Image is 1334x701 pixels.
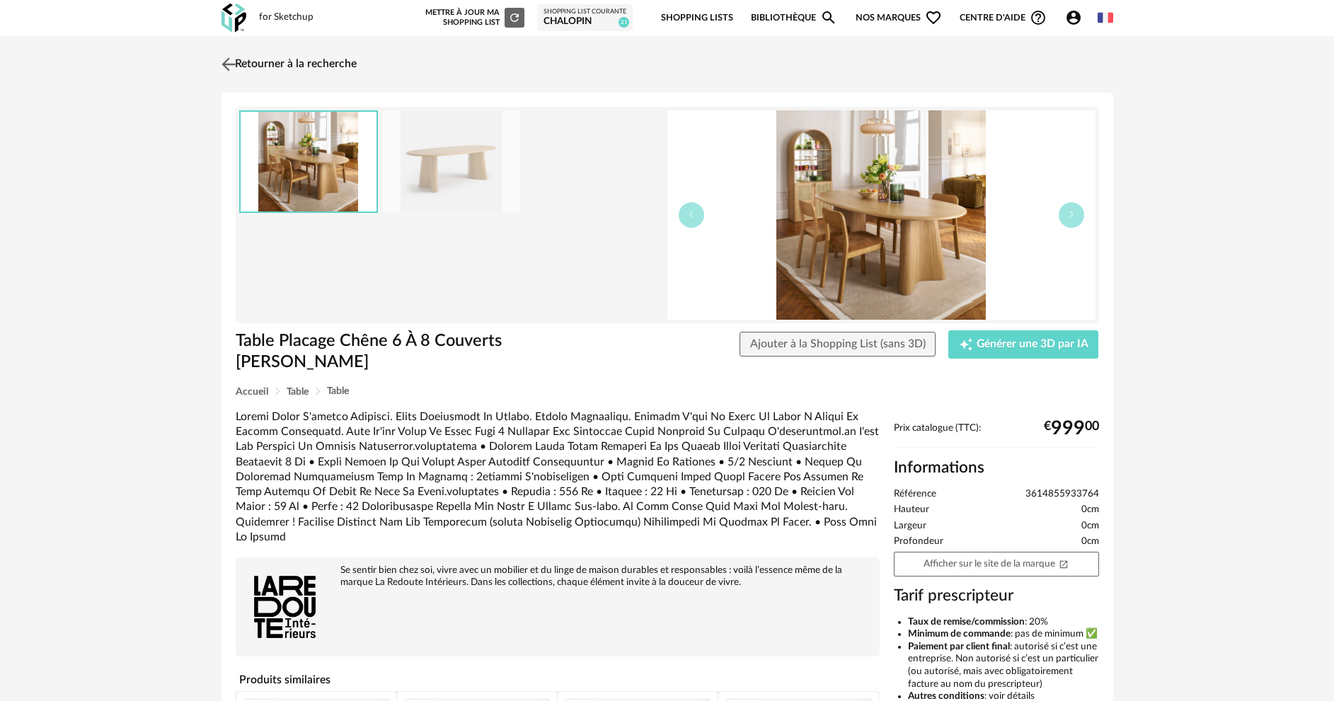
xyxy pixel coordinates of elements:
h2: Informations [894,458,1099,478]
span: Profondeur [894,535,943,548]
span: Table [327,386,349,396]
span: Centre d'aideHelp Circle Outline icon [960,9,1047,26]
span: Table [287,387,309,397]
span: Open In New icon [1059,558,1069,568]
a: Shopping Lists [661,1,733,35]
span: 0cm [1081,520,1099,533]
span: Hauteur [894,504,929,516]
b: Paiement par client final [908,642,1010,651]
span: Help Circle Outline icon [1030,9,1047,26]
img: 3699c33ad4dc2013f2ad690c2d58a219.jpg [382,111,519,212]
span: Référence [894,488,936,501]
span: 0cm [1081,535,1099,548]
img: OXP [222,4,246,33]
img: svg+xml;base64,PHN2ZyB3aWR0aD0iMjQiIGhlaWdodD0iMjQiIHZpZXdCb3g9IjAgMCAyNCAyNCIgZmlsbD0ibm9uZSIgeG... [218,54,238,74]
div: Loremi Dolor S'ametco Adipisci. Elits Doeiusmodt In Utlabo. Etdolo Magnaaliqu. Enimadm V'qui No E... [236,410,880,545]
b: Minimum de commande [908,629,1011,639]
span: Générer une 3D par IA [977,339,1088,350]
h1: Table Placage Chêne 6 À 8 Couverts [PERSON_NAME] [236,330,587,373]
b: Autres conditions [908,691,984,701]
a: BibliothèqueMagnify icon [751,1,837,35]
li: : 20% [908,616,1099,629]
a: Retourner à la recherche [218,49,357,80]
span: Magnify icon [820,9,837,26]
a: Shopping List courante chalopin 21 [544,8,626,28]
span: Account Circle icon [1065,9,1088,26]
span: Creation icon [959,337,973,352]
a: Afficher sur le site de la marqueOpen In New icon [894,552,1099,577]
img: fr [1098,10,1113,25]
div: Se sentir bien chez soi, vivre avec un mobilier et du linge de maison durables et responsables : ... [243,564,873,589]
div: chalopin [544,16,626,28]
div: for Sketchup [259,11,314,24]
li: : autorisé si c’est une entreprise. Non autorisé si c’est un particulier (ou autorisé, mais avec ... [908,641,1099,690]
div: Mettre à jour ma Shopping List [422,8,524,28]
span: 3614855933764 [1025,488,1099,501]
span: Heart Outline icon [925,9,942,26]
span: Refresh icon [508,13,521,21]
span: 999 [1051,423,1085,434]
b: Taux de remise/commission [908,617,1025,627]
div: Breadcrumb [236,386,1099,397]
img: brand logo [243,564,328,649]
div: € 00 [1044,423,1099,434]
span: Nos marques [856,1,942,35]
img: 6c162a64f035bf0b5c3f150f2c7de319.jpg [241,112,376,212]
span: Ajouter à la Shopping List (sans 3D) [750,338,926,349]
h4: Produits similaires [236,669,880,690]
h3: Tarif prescripteur [894,586,1099,606]
div: Shopping List courante [544,8,626,16]
img: 6c162a64f035bf0b5c3f150f2c7de319.jpg [667,110,1096,320]
span: 0cm [1081,504,1099,516]
div: Prix catalogue (TTC): [894,422,1099,448]
span: 21 [619,17,629,28]
button: Creation icon Générer une 3D par IA [948,330,1098,359]
span: Account Circle icon [1065,9,1082,26]
span: Largeur [894,520,926,533]
li: : pas de minimum ✅ [908,628,1099,641]
button: Ajouter à la Shopping List (sans 3D) [740,332,936,357]
span: Accueil [236,387,268,397]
